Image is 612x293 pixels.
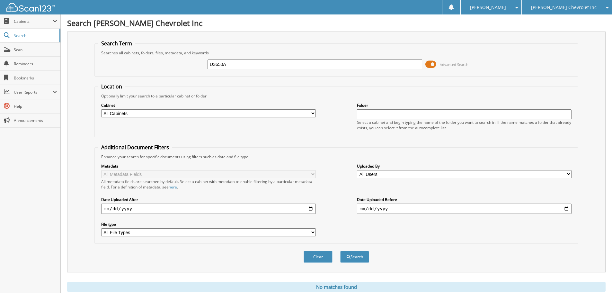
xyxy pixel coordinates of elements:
[67,18,606,28] h1: Search [PERSON_NAME] Chevrolet Inc
[14,118,57,123] span: Announcements
[14,47,57,52] span: Scan
[67,282,606,292] div: No matches found
[357,103,572,108] label: Folder
[101,163,316,169] label: Metadata
[440,62,468,67] span: Advanced Search
[357,120,572,131] div: Select a cabinet and begin typing the name of the folder you want to search in. If the name match...
[6,3,55,12] img: scan123-logo-white.svg
[531,5,597,9] span: [PERSON_NAME] Chevrolet Inc
[101,222,316,227] label: File type
[357,204,572,214] input: end
[14,33,56,38] span: Search
[14,89,53,95] span: User Reports
[14,75,57,81] span: Bookmarks
[14,19,53,24] span: Cabinets
[98,93,575,99] div: Optionally limit your search to a particular cabinet or folder
[98,40,135,47] legend: Search Term
[101,204,316,214] input: start
[357,163,572,169] label: Uploaded By
[340,251,369,263] button: Search
[357,197,572,202] label: Date Uploaded Before
[14,104,57,109] span: Help
[98,50,575,56] div: Searches all cabinets, folders, files, metadata, and keywords
[101,103,316,108] label: Cabinet
[98,144,172,151] legend: Additional Document Filters
[304,251,333,263] button: Clear
[98,154,575,160] div: Enhance your search for specific documents using filters such as date and file type.
[101,197,316,202] label: Date Uploaded After
[470,5,506,9] span: [PERSON_NAME]
[101,179,316,190] div: All metadata fields are searched by default. Select a cabinet with metadata to enable filtering b...
[169,184,177,190] a: here
[98,83,125,90] legend: Location
[14,61,57,67] span: Reminders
